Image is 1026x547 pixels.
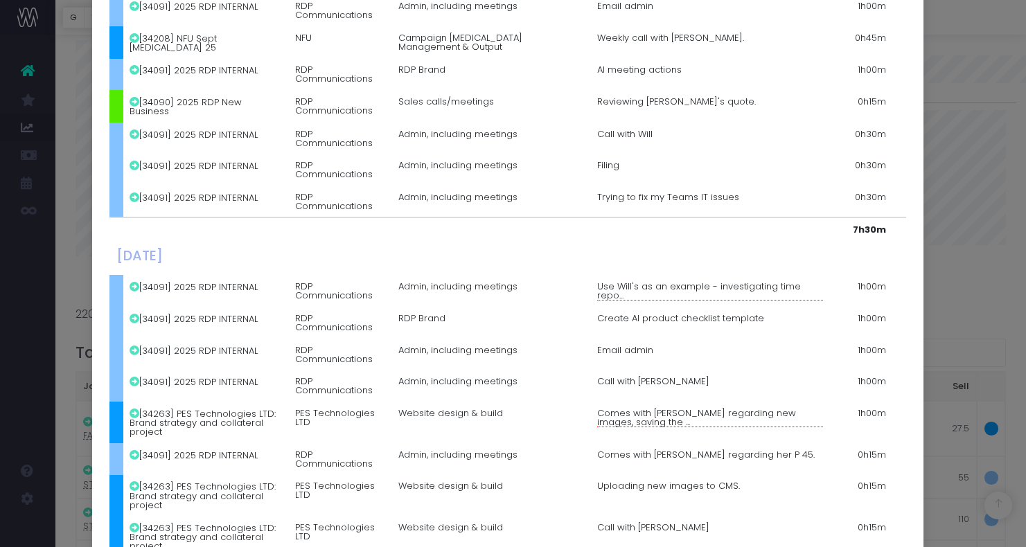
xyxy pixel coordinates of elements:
h4: [DATE] [116,248,584,264]
td: 0h30m [830,186,893,218]
span: Use Will's as an example - investigating time repo... [597,282,823,301]
td: 1h00m [830,59,893,91]
td: [34091] 2025 RDP INTERNAL [123,154,288,186]
span: RDP Brand [398,314,445,323]
td: PES Technologies LTD [288,402,391,443]
td: Uploading new images to CMS. [591,475,830,517]
td: RDP Communications [288,59,391,91]
td: Filing [591,154,830,186]
span: Admin, including meetings [398,346,518,355]
td: RDP Communications [288,307,391,339]
td: RDP Communications [288,443,391,475]
td: RDP Communications [288,370,391,402]
td: 1h00m [830,402,893,443]
td: Email admin [591,339,830,370]
td: RDP Communications [288,186,391,218]
td: [34263] PES Technologies LTD: Brand strategy and collateral project [123,402,288,443]
span: Admin, including meetings [398,161,518,170]
span: Campaign [MEDICAL_DATA] Management & Output [398,33,584,51]
span: Website design & build [398,523,503,532]
td: RDP Communications [288,339,391,370]
span: Admin, including meetings [398,377,518,386]
td: Create AI product checklist template [591,307,830,339]
td: 0h45m [830,26,893,59]
span: Website design & build [398,409,503,418]
span: Sales calls/meetings [398,97,494,106]
td: Reviewing [PERSON_NAME]'s quote. [591,90,830,123]
span: Admin, including meetings [398,192,518,201]
td: 0h15m [830,90,893,123]
td: [34091] 2025 RDP INTERNAL [123,443,288,475]
td: Call with [PERSON_NAME] [591,370,830,402]
span: Admin, including meetings [398,1,518,10]
span: RDP Brand [398,65,445,74]
td: [34091] 2025 RDP INTERNAL [123,370,288,402]
span: Website design & build [398,481,503,490]
td: 1h00m [830,307,893,339]
td: 0h15m [830,475,893,517]
span: Comes with [PERSON_NAME] regarding new images, saving the ... [597,409,823,427]
td: RDP Communications [288,90,391,123]
td: RDP Communications [288,275,391,307]
td: [34091] 2025 RDP INTERNAL [123,339,288,370]
td: [34091] 2025 RDP INTERNAL [123,275,288,307]
td: Weekly call with [PERSON_NAME]. [591,26,830,59]
td: 1h00m [830,275,893,307]
td: [34208] NFU Sept [MEDICAL_DATA] 25 [123,26,288,59]
td: 1h00m [830,370,893,402]
td: [34091] 2025 RDP INTERNAL [123,59,288,91]
td: 1h00m [830,339,893,370]
td: AI meeting actions [591,59,830,91]
td: [34090] 2025 RDP New Business [123,90,288,123]
td: 0h30m [830,154,893,186]
td: [34091] 2025 RDP INTERNAL [123,123,288,154]
strong: 7h30m [853,223,886,236]
td: [34091] 2025 RDP INTERNAL [123,186,288,218]
td: RDP Communications [288,123,391,154]
span: Admin, including meetings [398,450,518,459]
span: Admin, including meetings [398,282,518,291]
td: Comes with [PERSON_NAME] regarding her P 45. [591,443,830,475]
td: [34091] 2025 RDP INTERNAL [123,307,288,339]
td: PES Technologies LTD [288,475,391,517]
td: [34263] PES Technologies LTD: Brand strategy and collateral project [123,475,288,517]
td: 0h15m [830,443,893,475]
td: Trying to fix my Teams IT issues [591,186,830,218]
span: Admin, including meetings [398,129,518,138]
td: 0h30m [830,123,893,154]
td: NFU [288,26,391,59]
td: RDP Communications [288,154,391,186]
td: Call with Will [591,123,830,154]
